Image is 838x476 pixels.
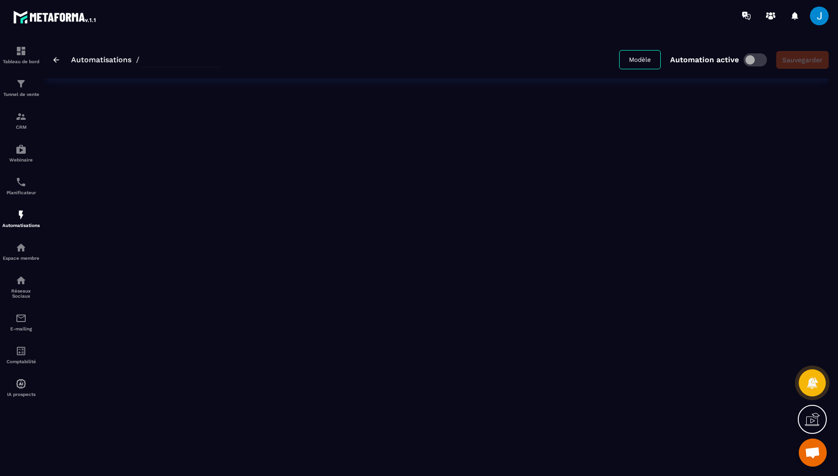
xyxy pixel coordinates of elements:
[2,137,40,169] a: automationsautomationsWebinaire
[2,392,40,397] p: IA prospects
[2,38,40,71] a: formationformationTableau de bord
[2,256,40,261] p: Espace membre
[2,235,40,268] a: automationsautomationsEspace membre
[2,268,40,306] a: social-networksocial-networkRéseaux Sociaux
[15,78,27,89] img: formation
[2,59,40,64] p: Tableau de bord
[15,313,27,324] img: email
[15,176,27,188] img: scheduler
[15,144,27,155] img: automations
[2,190,40,195] p: Planificateur
[2,157,40,162] p: Webinaire
[2,104,40,137] a: formationformationCRM
[15,378,27,389] img: automations
[2,326,40,331] p: E-mailing
[2,169,40,202] a: schedulerschedulerPlanificateur
[71,55,131,64] a: Automatisations
[2,359,40,364] p: Comptabilité
[2,223,40,228] p: Automatisations
[2,92,40,97] p: Tunnel de vente
[136,55,139,64] span: /
[2,202,40,235] a: automationsautomationsAutomatisations
[15,111,27,122] img: formation
[15,242,27,253] img: automations
[619,50,661,69] button: Modèle
[799,439,827,467] a: Ouvrir le chat
[15,209,27,220] img: automations
[2,306,40,338] a: emailemailE-mailing
[15,45,27,57] img: formation
[13,8,97,25] img: logo
[2,288,40,299] p: Réseaux Sociaux
[2,338,40,371] a: accountantaccountantComptabilité
[15,345,27,357] img: accountant
[15,275,27,286] img: social-network
[53,57,59,63] img: arrow
[2,124,40,130] p: CRM
[2,71,40,104] a: formationformationTunnel de vente
[670,55,739,64] p: Automation active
